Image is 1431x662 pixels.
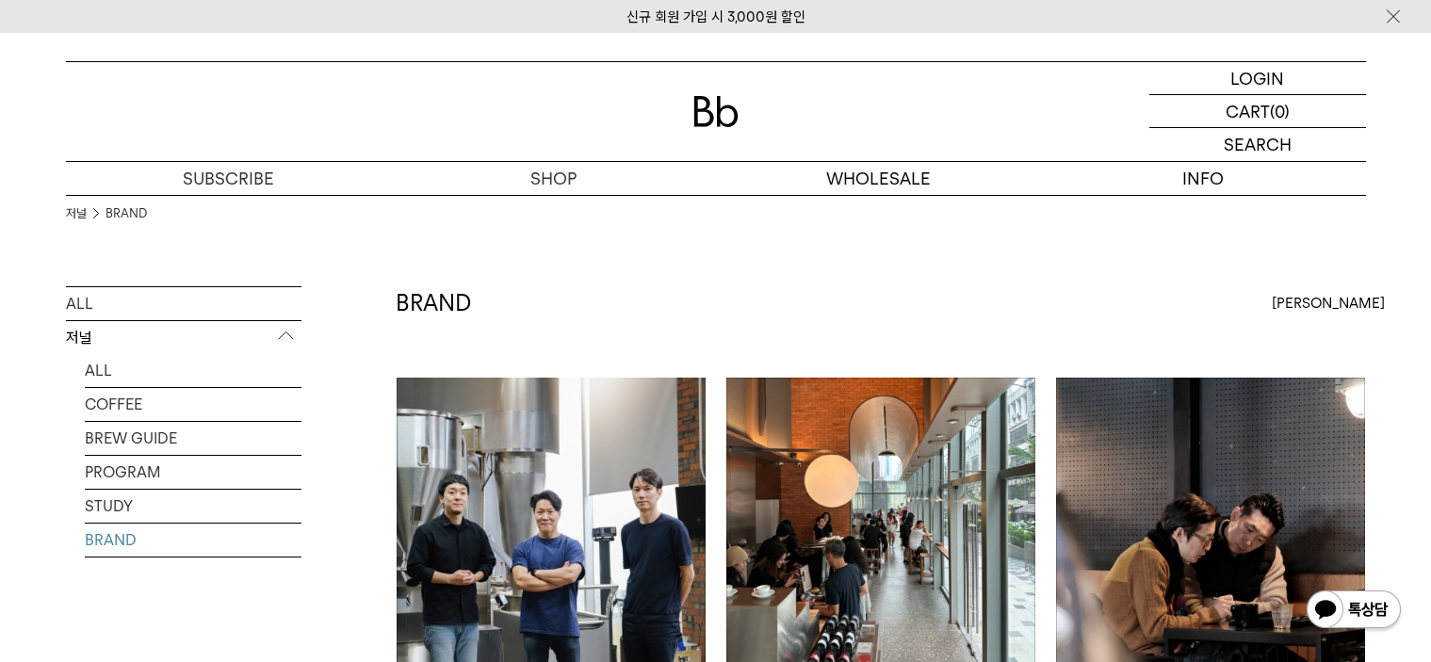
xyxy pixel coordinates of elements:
[1270,95,1290,127] p: (0)
[626,8,805,25] a: 신규 회원 가입 시 3,000원 할인
[1305,589,1403,634] img: 카카오톡 채널 1:1 채팅 버튼
[693,96,739,127] img: 로고
[85,524,301,557] a: BRAND
[1149,62,1366,95] a: LOGIN
[1230,62,1284,94] p: LOGIN
[1041,162,1366,195] p: INFO
[391,162,716,195] a: SHOP
[66,162,391,195] a: SUBSCRIBE
[85,388,301,421] a: COFFEE
[716,162,1041,195] p: WHOLESALE
[66,204,87,223] a: 저널
[85,490,301,523] a: STUDY
[66,287,301,320] a: ALL
[1149,95,1366,128] a: CART (0)
[1226,95,1270,127] p: CART
[396,287,471,319] h2: BRAND
[1224,128,1292,161] p: SEARCH
[85,456,301,489] a: PROGRAM
[85,354,301,387] a: ALL
[85,422,301,455] a: BREW GUIDE
[66,321,301,355] p: 저널
[106,204,147,223] a: BRAND
[1272,292,1385,315] span: [PERSON_NAME]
